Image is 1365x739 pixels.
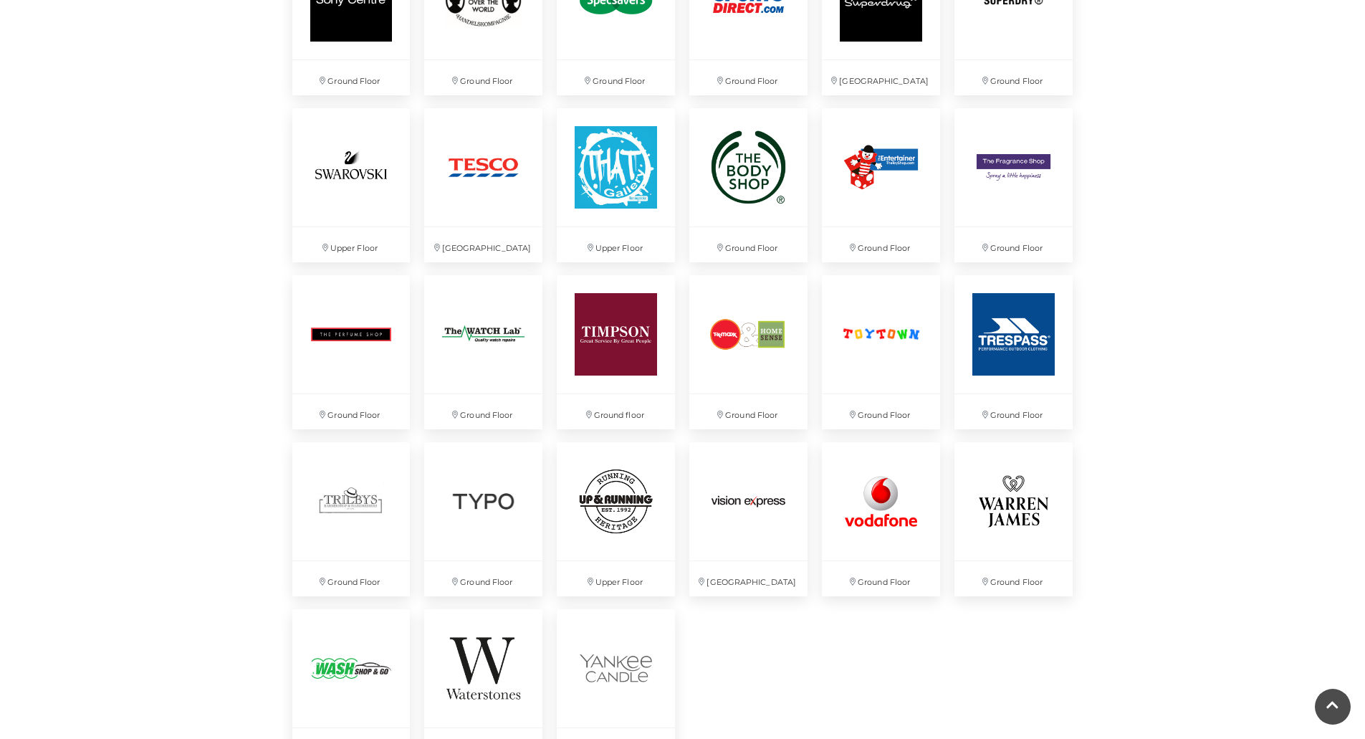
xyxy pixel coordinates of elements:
p: [GEOGRAPHIC_DATA] [424,227,542,262]
p: Ground Floor [292,561,411,596]
p: Upper Floor [557,561,675,596]
p: Ground Floor [424,561,542,596]
a: Ground Floor [682,268,815,437]
p: Ground Floor [292,60,411,95]
a: Ground Floor [285,268,418,437]
img: Up & Running at Festival Place [557,442,675,561]
p: [GEOGRAPHIC_DATA] [689,561,808,596]
a: Ground floor [550,268,682,437]
p: Ground Floor [822,227,940,262]
p: Ground Floor [822,561,940,596]
p: Ground Floor [954,227,1073,262]
a: Ground Floor [285,435,418,604]
p: Ground Floor [689,60,808,95]
a: [GEOGRAPHIC_DATA] [682,435,815,604]
p: Ground Floor [424,394,542,429]
p: Upper Floor [292,227,411,262]
p: Upper Floor [557,227,675,262]
p: Ground Floor [292,394,411,429]
img: Wash Shop and Go, Basingstoke, Festival Place, Hampshire [292,609,411,728]
p: Ground Floor [424,60,542,95]
p: [GEOGRAPHIC_DATA] [822,60,940,95]
a: Ground Floor [947,268,1080,437]
p: Ground Floor [557,60,675,95]
a: Ground Floor [815,268,947,437]
p: Ground Floor [954,561,1073,596]
a: Upper Floor [285,101,418,270]
a: Up & Running at Festival Place Upper Floor [550,435,682,604]
a: [GEOGRAPHIC_DATA] [417,101,550,270]
a: The Watch Lab at Festival Place, Basingstoke. Ground Floor [417,268,550,437]
p: Ground Floor [689,227,808,262]
img: That Gallery at Festival Place [557,108,675,227]
p: Ground Floor [954,60,1073,95]
a: Ground Floor [947,101,1080,270]
p: Ground Floor [954,394,1073,429]
img: The Watch Lab at Festival Place, Basingstoke. [424,275,542,394]
p: Ground Floor [689,394,808,429]
a: That Gallery at Festival Place Upper Floor [550,101,682,270]
a: Ground Floor [417,435,550,604]
p: Ground floor [557,394,675,429]
p: Ground Floor [822,394,940,429]
a: Ground Floor [815,435,947,604]
a: Ground Floor [947,435,1080,604]
a: Ground Floor [815,101,947,270]
a: Ground Floor [682,101,815,270]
